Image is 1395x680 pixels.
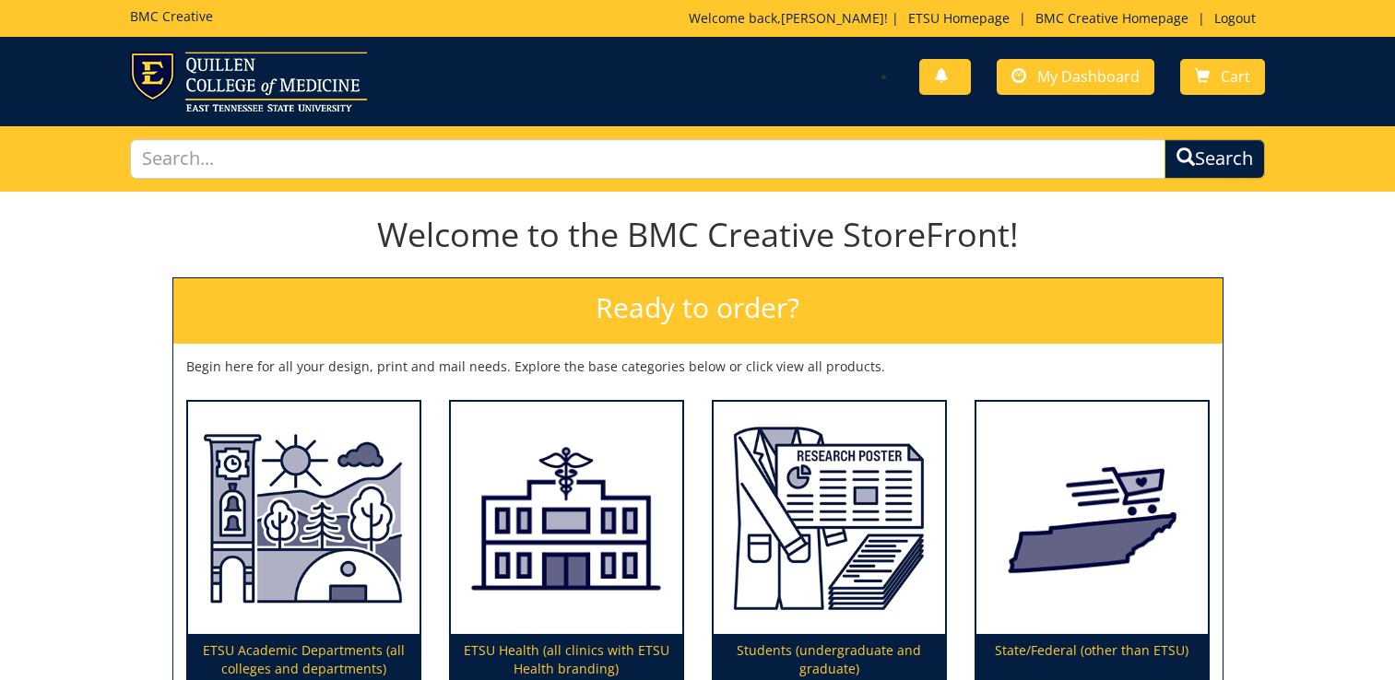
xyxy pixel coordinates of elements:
[899,9,1019,27] a: ETSU Homepage
[130,52,367,111] img: ETSU logo
[188,402,420,635] img: ETSU Academic Departments (all colleges and departments)
[976,402,1208,635] img: State/Federal (other than ETSU)
[1026,9,1198,27] a: BMC Creative Homepage
[997,59,1154,95] a: My Dashboard
[172,217,1224,253] h1: Welcome to the BMC Creative StoreFront!
[1205,9,1265,27] a: Logout
[1221,66,1250,87] span: Cart
[130,139,1165,179] input: Search...
[781,9,884,27] a: [PERSON_NAME]
[451,402,682,635] img: ETSU Health (all clinics with ETSU Health branding)
[714,402,945,635] img: Students (undergraduate and graduate)
[1037,66,1140,87] span: My Dashboard
[1164,139,1265,179] button: Search
[186,358,1210,376] p: Begin here for all your design, print and mail needs. Explore the base categories below or click ...
[173,278,1223,344] h2: Ready to order?
[130,9,213,23] h5: BMC Creative
[1180,59,1265,95] a: Cart
[689,9,1265,28] p: Welcome back, ! | | |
